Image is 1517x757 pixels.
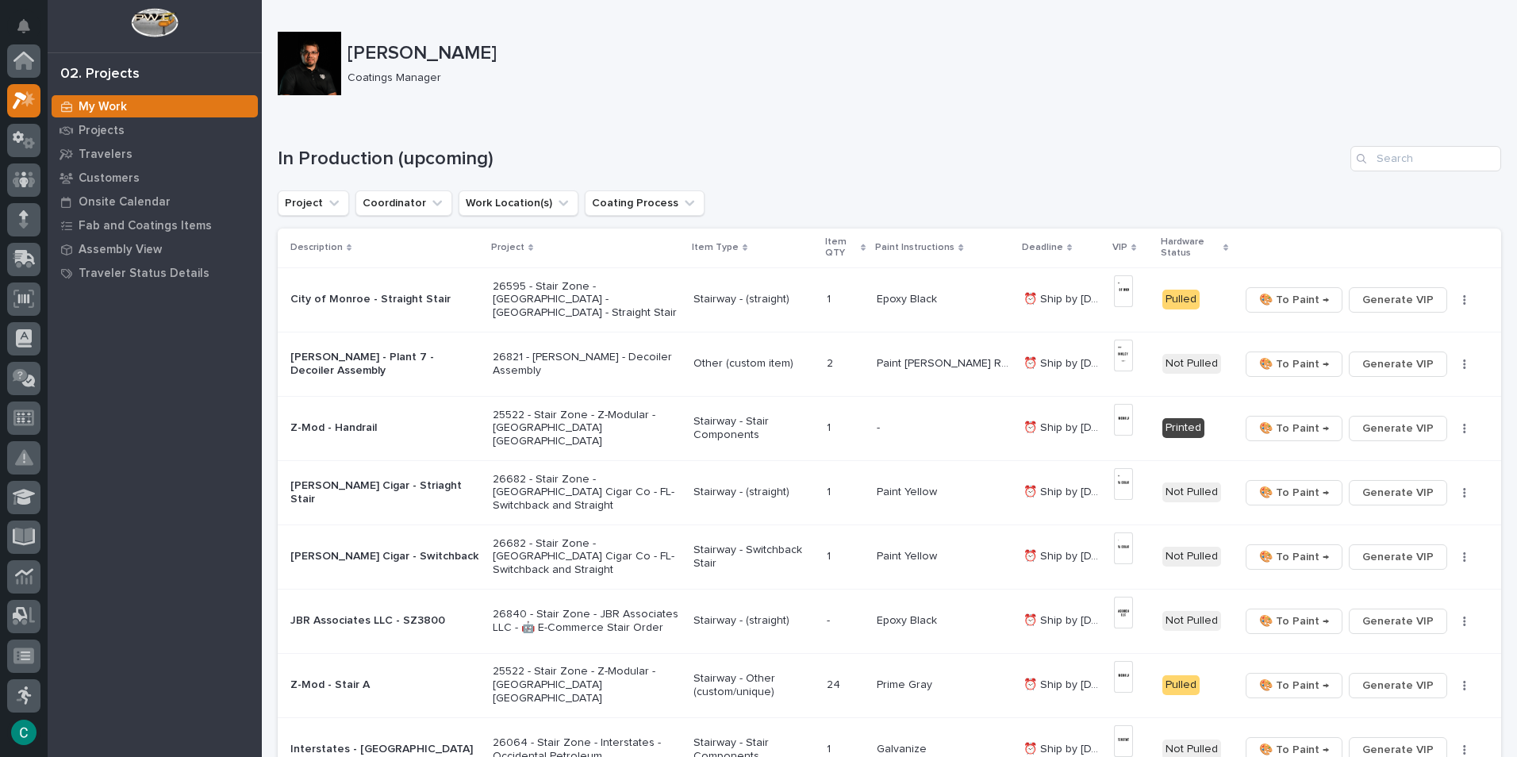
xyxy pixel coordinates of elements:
p: ⏰ Ship by 9/15/25 [1023,482,1104,499]
a: Customers [48,166,262,190]
p: 26821 - [PERSON_NAME] - Decoiler Assembly [493,351,681,378]
p: Traveler Status Details [79,267,209,281]
p: 24 [827,675,843,692]
button: Coordinator [355,190,452,216]
div: Not Pulled [1162,547,1221,567]
p: ⏰ Ship by 9/16/25 [1023,675,1104,692]
span: 🎨 To Paint → [1259,676,1329,695]
h1: In Production (upcoming) [278,148,1344,171]
p: ⏰ Ship by 9/11/25 [1023,290,1104,306]
span: Generate VIP [1362,290,1434,309]
span: Generate VIP [1362,419,1434,438]
p: Stairway - (straight) [693,486,814,499]
button: 🎨 To Paint → [1246,287,1342,313]
p: Coatings Manager [348,71,1488,85]
p: Deadline [1022,239,1063,256]
p: Paint Instructions [875,239,954,256]
img: Workspace Logo [131,8,178,37]
p: Interstates - [GEOGRAPHIC_DATA] [290,743,480,756]
p: Travelers [79,148,132,162]
p: 1 [827,290,834,306]
p: ⏰ Ship by 9/15/25 [1023,611,1104,628]
button: Generate VIP [1349,609,1447,634]
p: Other (custom item) [693,357,814,371]
p: 25522 - Stair Zone - Z-Modular - [GEOGRAPHIC_DATA] [GEOGRAPHIC_DATA] [493,665,681,705]
p: Z-Mod - Handrail [290,421,480,435]
button: 🎨 To Paint → [1246,673,1342,698]
div: Not Pulled [1162,611,1221,631]
p: Description [290,239,343,256]
span: 🎨 To Paint → [1259,548,1329,567]
button: Work Location(s) [459,190,578,216]
input: Search [1350,146,1501,171]
p: Galvanize [877,740,930,756]
div: Pulled [1162,290,1200,309]
p: 26682 - Stair Zone - [GEOGRAPHIC_DATA] Cigar Co - FL- Switchback and Straight [493,473,681,513]
p: Item QTY [825,233,857,263]
a: Onsite Calendar [48,190,262,213]
p: Projects [79,124,125,138]
button: Generate VIP [1349,287,1447,313]
span: Generate VIP [1362,355,1434,374]
tr: [PERSON_NAME] Cigar - Switchback26682 - Stair Zone - [GEOGRAPHIC_DATA] Cigar Co - FL- Switchback ... [278,525,1501,589]
button: Coating Process [585,190,705,216]
div: Pulled [1162,675,1200,695]
div: Not Pulled [1162,354,1221,374]
span: 🎨 To Paint → [1259,419,1329,438]
a: My Work [48,94,262,118]
p: Customers [79,171,140,186]
p: Project [491,239,524,256]
p: Stairway - (straight) [693,293,814,306]
p: Stairway - Switchback Stair [693,544,814,571]
p: [PERSON_NAME] [348,42,1495,65]
p: Stairway - (straight) [693,614,814,628]
tr: City of Monroe - Straight Stair26595 - Stair Zone - [GEOGRAPHIC_DATA] - [GEOGRAPHIC_DATA] - Strai... [278,267,1501,332]
tr: Z-Mod - Handrail25522 - Stair Zone - Z-Modular - [GEOGRAPHIC_DATA] [GEOGRAPHIC_DATA]Stairway - St... [278,396,1501,460]
p: ⏰ Ship by 9/12/25 [1023,354,1104,371]
p: - [827,611,833,628]
p: VIP [1112,239,1127,256]
button: Generate VIP [1349,416,1447,441]
p: [PERSON_NAME] Cigar - Switchback [290,550,480,563]
button: Generate VIP [1349,352,1447,377]
button: Notifications [7,10,40,43]
p: 25522 - Stair Zone - Z-Modular - [GEOGRAPHIC_DATA] [GEOGRAPHIC_DATA] [493,409,681,448]
p: [PERSON_NAME] - Plant 7 - Decoiler Assembly [290,351,480,378]
span: 🎨 To Paint → [1259,290,1329,309]
span: 🎨 To Paint → [1259,612,1329,631]
p: - [877,418,883,435]
span: Generate VIP [1362,548,1434,567]
p: 26840 - Stair Zone - JBR Associates LLC - 🤖 E-Commerce Stair Order [493,608,681,635]
span: Generate VIP [1362,676,1434,695]
p: Onsite Calendar [79,195,171,209]
a: Projects [48,118,262,142]
span: Generate VIP [1362,612,1434,631]
button: 🎨 To Paint → [1246,544,1342,570]
button: Generate VIP [1349,673,1447,698]
p: ⏰ Ship by 9/15/25 [1023,418,1104,435]
p: Paint Yellow [877,547,940,563]
p: Assembly View [79,243,162,257]
button: 🎨 To Paint → [1246,609,1342,634]
button: users-avatar [7,716,40,749]
tr: [PERSON_NAME] Cigar - Striaght Stair26682 - Stair Zone - [GEOGRAPHIC_DATA] Cigar Co - FL- Switchb... [278,460,1501,525]
p: JBR Associates LLC - SZ3800 [290,614,480,628]
div: Not Pulled [1162,482,1221,502]
span: Generate VIP [1362,483,1434,502]
button: 🎨 To Paint → [1246,352,1342,377]
div: Printed [1162,418,1204,438]
button: Generate VIP [1349,544,1447,570]
p: Item Type [692,239,739,256]
p: Prime Gray [877,675,935,692]
p: Z-Mod - Stair A [290,678,480,692]
span: 🎨 To Paint → [1259,355,1329,374]
p: Paint Brinkley Red* (custom) [877,354,1014,371]
p: City of Monroe - Straight Stair [290,293,480,306]
button: Project [278,190,349,216]
tr: [PERSON_NAME] - Plant 7 - Decoiler Assembly26821 - [PERSON_NAME] - Decoiler AssemblyOther (custom... [278,332,1501,396]
p: 1 [827,740,834,756]
p: 26682 - Stair Zone - [GEOGRAPHIC_DATA] Cigar Co - FL- Switchback and Straight [493,537,681,577]
p: Epoxy Black [877,611,940,628]
p: Fab and Coatings Items [79,219,212,233]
